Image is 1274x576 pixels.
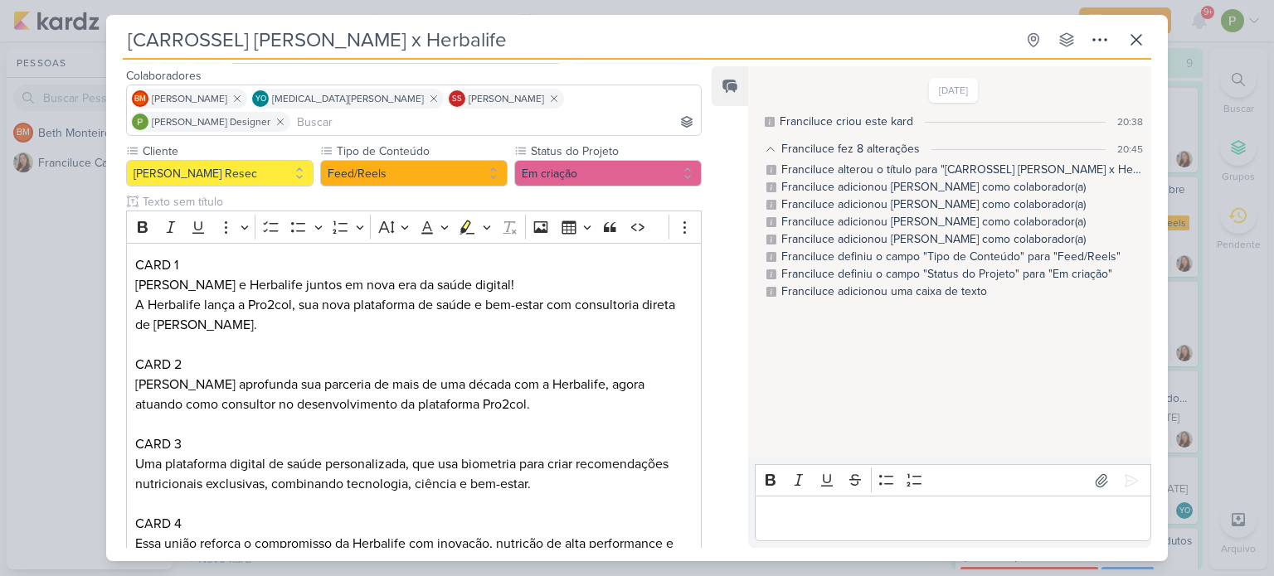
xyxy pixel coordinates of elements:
[766,182,776,192] div: Este log é visível à todos no kard
[765,117,775,127] div: Este log é visível à todos no kard
[135,375,693,414] p: [PERSON_NAME] aprofunda sua parceria de mais de uma década com a Herbalife, agora atuando como co...
[141,143,314,160] label: Cliente
[766,217,776,227] div: Este log é visível à todos no kard
[272,91,424,106] span: [MEDICAL_DATA][PERSON_NAME]
[449,90,465,107] div: Simone Regina Sa
[766,287,776,297] div: Este log é visível à todos no kard
[135,355,693,375] p: CARD 2
[766,235,776,244] div: Este log é visível à todos no kard
[469,91,544,106] span: [PERSON_NAME]
[780,113,913,130] div: Franciluce criou este kard
[139,193,702,211] input: Texto sem título
[152,114,270,129] span: [PERSON_NAME] Designer
[766,165,776,175] div: Este log é visível à todos no kard
[135,255,693,275] p: CARD 1
[1117,142,1143,157] div: 20:45
[781,265,1112,283] div: Franciluce definiu o campo "Status do Projeto" para "Em criação"
[781,230,1086,248] div: Franciluce adicionou Paloma Paixão como colaborador(a)
[126,211,702,243] div: Editor toolbar
[755,464,1151,496] div: Editor toolbar
[134,95,146,104] p: BM
[152,91,227,106] span: [PERSON_NAME]
[781,213,1086,230] div: Franciluce adicionou Yasmin como colaborador(a)
[781,161,1143,178] div: Franciluce alterou o título para "[CARROSSEL] Cristiano Ronaldo x Herbalife"
[335,143,508,160] label: Tipo de Conteúdo
[781,248,1121,265] div: Franciluce definiu o campo "Tipo de Conteúdo" para "Feed/Reels"
[781,140,920,157] div: Franciluce fez 8 alterações
[135,454,693,494] p: Uma plataforma digital de saúde personalizada, que usa biometria para criar recomendações nutrici...
[135,295,693,335] p: A Herbalife lança a Pro2col, sua nova plataforma de saúde e bem-estar com consultoria direta de [...
[766,252,776,262] div: Este log é visível à todos no kard
[452,95,462,104] p: SS
[132,114,148,130] img: Paloma Paixão Designer
[514,160,702,186] button: Em criação
[781,178,1086,196] div: Franciluce adicionou Simone Regina como colaborador(a)
[1117,114,1143,129] div: 20:38
[766,269,776,279] div: Este log é visível à todos no kard
[781,196,1086,213] div: Franciluce adicionou Beth como colaborador(a)
[126,160,314,186] button: [PERSON_NAME] Resec
[766,200,776,210] div: Este log é visível à todos no kard
[252,90,269,107] div: Yasmin Oliveira
[135,514,693,534] p: CARD 4
[126,67,702,85] div: Colaboradores
[255,95,266,104] p: YO
[135,434,693,454] p: CARD 3
[294,112,698,132] input: Buscar
[320,160,508,186] button: Feed/Reels
[135,275,693,295] p: [PERSON_NAME] e Herbalife juntos em nova era da saúde digital!
[529,143,702,160] label: Status do Projeto
[755,496,1151,541] div: Editor editing area: main
[781,283,987,300] div: Franciluce adicionou uma caixa de texto
[123,25,1015,55] input: Kard Sem Título
[132,90,148,107] div: Beth Monteiro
